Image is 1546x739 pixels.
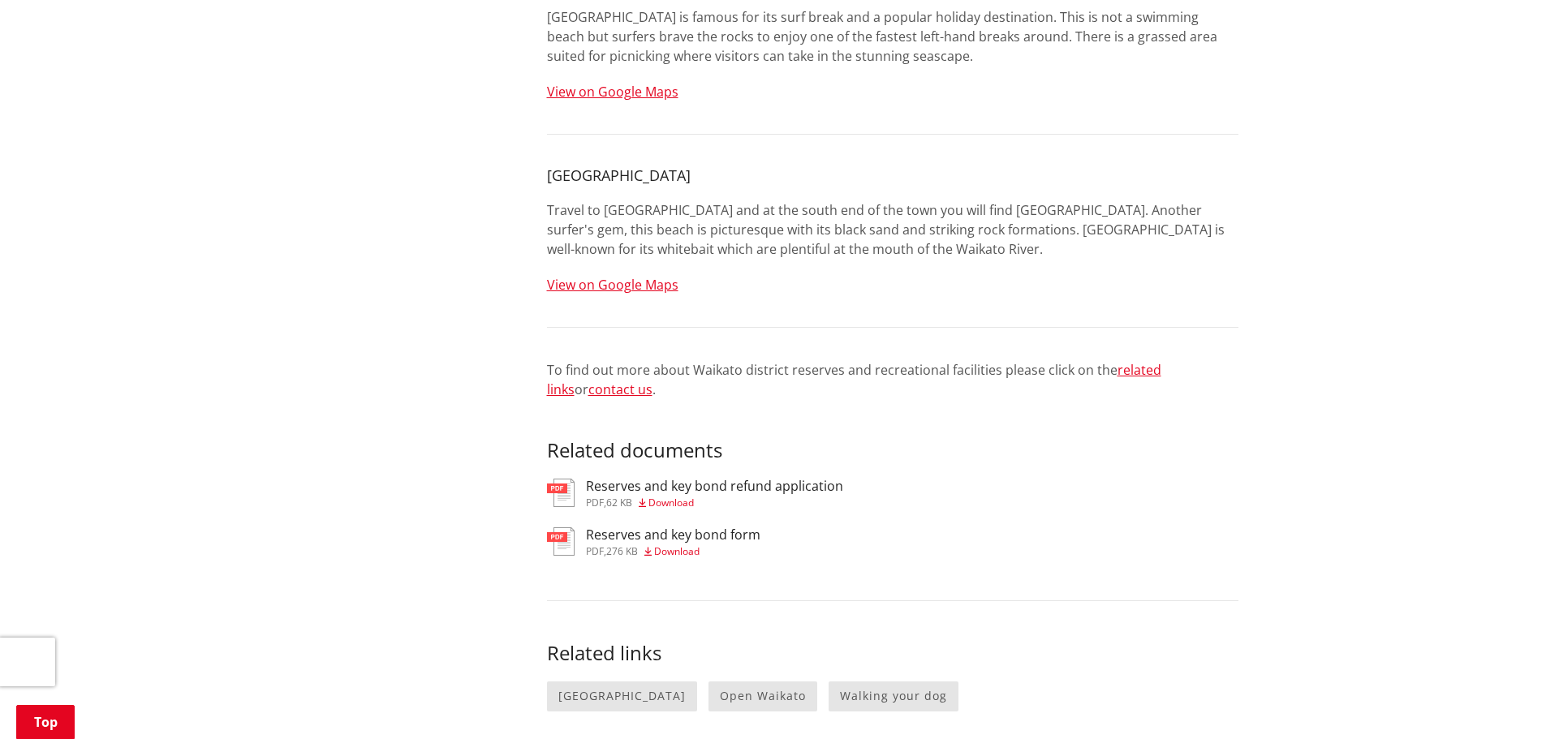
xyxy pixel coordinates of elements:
[547,415,1238,462] h3: Related documents
[1471,671,1530,729] iframe: Messenger Launcher
[547,7,1238,66] p: [GEOGRAPHIC_DATA] is famous for its surf break and a popular holiday destination. This is not a s...
[648,496,694,509] span: Download
[586,498,843,508] div: ,
[586,544,604,558] span: pdf
[547,167,1238,185] h4: [GEOGRAPHIC_DATA]
[16,705,75,739] a: Top
[606,544,638,558] span: 276 KB
[586,479,843,494] h3: Reserves and key bond refund application
[586,547,760,556] div: ,
[547,479,843,508] a: Reserves and key bond refund application pdf,62 KB Download
[547,276,678,294] a: View on Google Maps
[588,380,652,398] a: contact us
[547,200,1238,259] p: Travel to [GEOGRAPHIC_DATA] and at the south end of the town you will find [GEOGRAPHIC_DATA]. Ano...
[708,681,817,711] a: Open Waikato
[829,681,958,711] a: Walking your dog
[586,496,604,509] span: pdf
[606,496,632,509] span: 62 KB
[547,360,1238,399] p: To find out more about Waikato district reserves and recreational facilities please click on the ...
[547,527,760,556] a: Reserves and key bond form pdf,276 KB Download
[547,361,1161,398] a: related links
[547,681,697,711] a: [GEOGRAPHIC_DATA]
[547,527,575,556] img: document-pdf.svg
[654,544,700,558] span: Download
[547,479,575,507] img: document-pdf.svg
[547,642,1238,665] h3: Related links
[547,83,678,101] a: View on Google Maps
[586,527,760,543] h3: Reserves and key bond form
